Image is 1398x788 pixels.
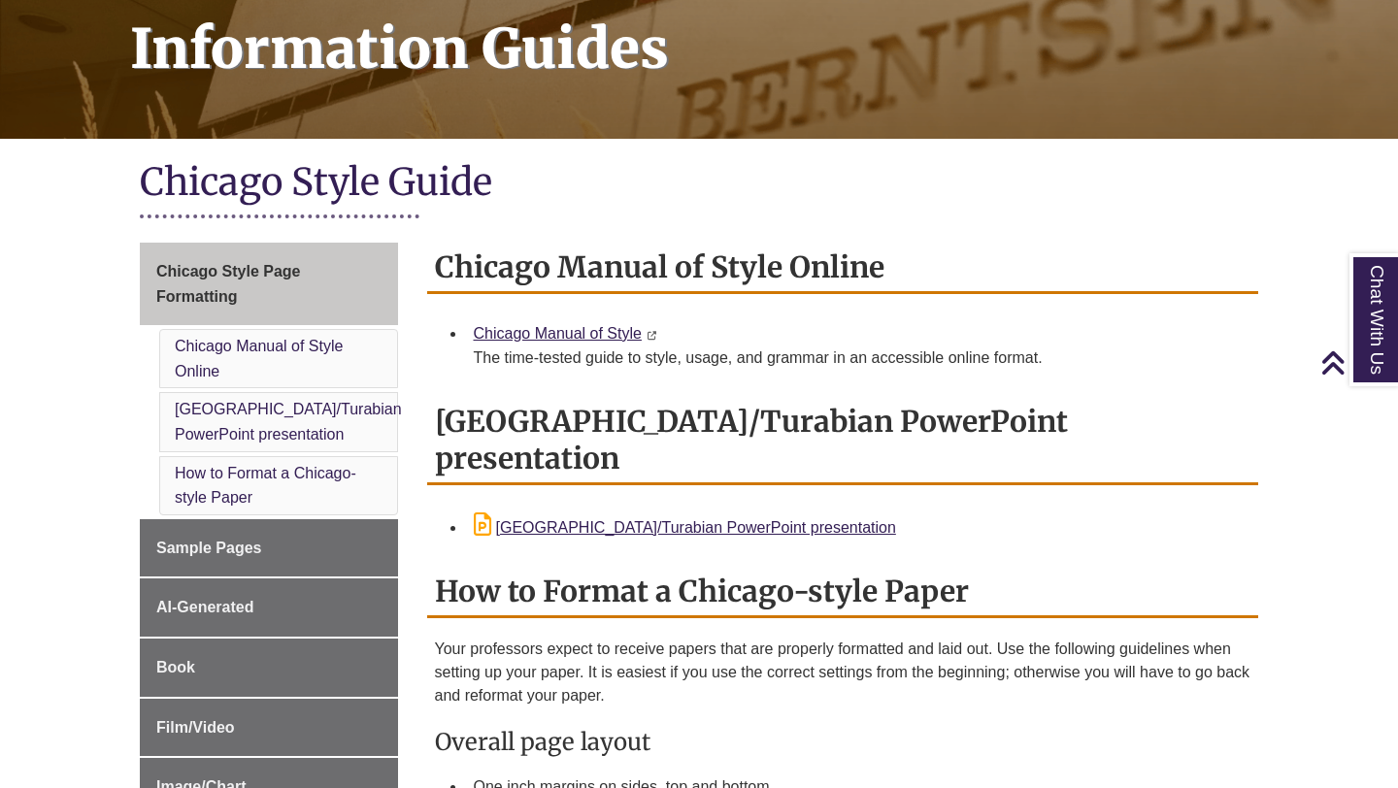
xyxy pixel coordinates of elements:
[1320,349,1393,376] a: Back to Top
[646,331,656,340] i: This link opens in a new window
[140,639,398,697] a: Book
[474,519,896,536] a: [GEOGRAPHIC_DATA]/Turabian PowerPoint presentation
[427,397,1259,485] h2: [GEOGRAPHIC_DATA]/Turabian PowerPoint presentation
[474,346,1244,370] div: The time-tested guide to style, usage, and grammar in an accessible online format.
[156,263,301,305] span: Chicago Style Page Formatting
[427,243,1259,294] h2: Chicago Manual of Style Online
[156,599,253,615] span: AI-Generated
[140,519,398,577] a: Sample Pages
[156,719,235,736] span: Film/Video
[474,325,642,342] a: Chicago Manual of Style
[175,338,343,379] a: Chicago Manual of Style Online
[175,401,402,443] a: [GEOGRAPHIC_DATA]/Turabian PowerPoint presentation
[427,567,1259,618] h2: How to Format a Chicago-style Paper
[140,243,398,325] a: Chicago Style Page Formatting
[435,638,1251,707] p: Your professors expect to receive papers that are properly formatted and laid out. Use the follow...
[156,540,262,556] span: Sample Pages
[435,727,1251,757] h3: Overall page layout
[175,465,356,507] a: How to Format a Chicago-style Paper
[140,158,1258,210] h1: Chicago Style Guide
[140,578,398,637] a: AI-Generated
[140,699,398,757] a: Film/Video
[156,659,195,675] span: Book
